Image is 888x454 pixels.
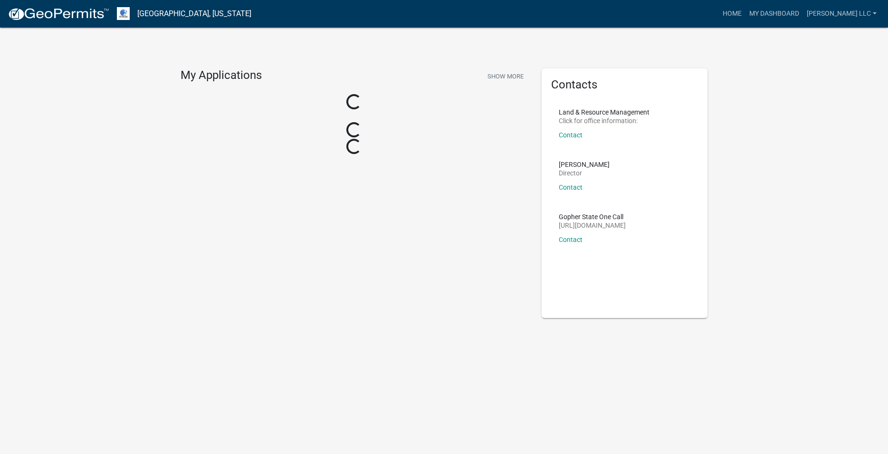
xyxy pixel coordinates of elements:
p: Gopher State One Call [559,213,626,220]
a: [GEOGRAPHIC_DATA], [US_STATE] [137,6,251,22]
p: Director [559,170,610,176]
a: My Dashboard [745,5,803,23]
button: Show More [484,68,527,84]
img: Otter Tail County, Minnesota [117,7,130,20]
p: Click for office information: [559,117,649,124]
a: Home [719,5,745,23]
p: Land & Resource Management [559,109,649,116]
a: Contact [559,184,582,191]
a: Contact [559,131,582,139]
p: [URL][DOMAIN_NAME] [559,222,626,229]
a: Contact [559,236,582,243]
p: [PERSON_NAME] [559,161,610,168]
h5: Contacts [551,78,698,92]
h4: My Applications [181,68,262,83]
a: [PERSON_NAME] LLC [803,5,880,23]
